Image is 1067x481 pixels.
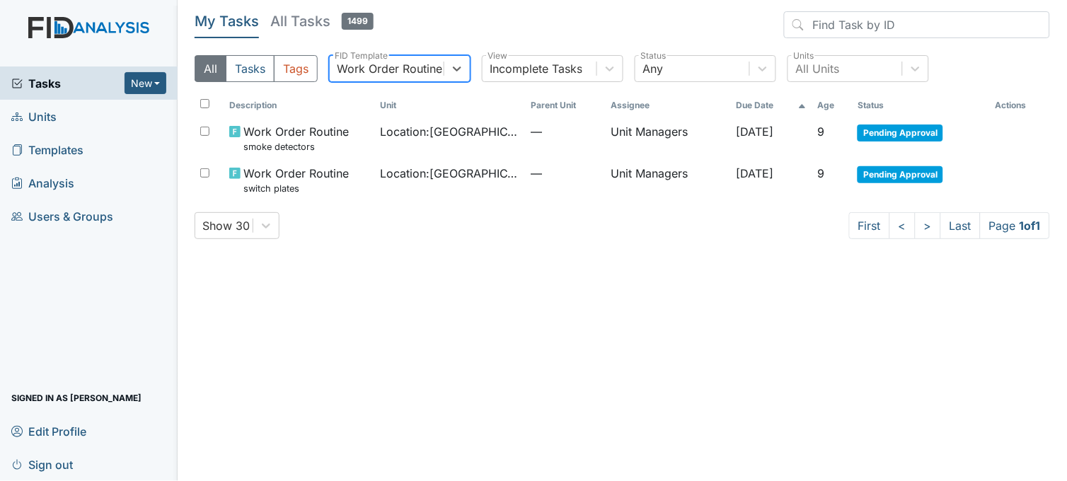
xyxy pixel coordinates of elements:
td: Unit Managers [606,117,731,159]
div: Show 30 [202,217,250,234]
span: 9 [818,124,825,139]
span: Location : [GEOGRAPHIC_DATA] [380,123,519,140]
th: Toggle SortBy [852,93,989,117]
span: Users & Groups [11,205,113,227]
th: Assignee [606,93,731,117]
h5: My Tasks [195,11,259,31]
small: smoke detectors [243,140,349,153]
span: — [531,123,599,140]
span: [DATE] [737,166,774,180]
a: < [889,212,916,239]
span: 9 [818,166,825,180]
th: Toggle SortBy [525,93,605,117]
div: All Units [795,60,839,77]
input: Find Task by ID [784,11,1050,38]
th: Actions [990,93,1050,117]
th: Toggle SortBy [812,93,853,117]
span: Analysis [11,172,74,194]
div: Work Order Routine [337,60,442,77]
div: Any [642,60,663,77]
button: All [195,55,226,82]
span: Pending Approval [858,166,943,183]
span: Page [980,212,1050,239]
div: Incomplete Tasks [490,60,582,77]
small: switch plates [243,182,349,195]
span: Sign out [11,453,73,475]
th: Toggle SortBy [731,93,812,117]
span: Templates [11,139,83,161]
nav: task-pagination [849,212,1050,239]
td: Unit Managers [606,159,731,201]
h5: All Tasks [270,11,374,31]
span: Work Order Routine switch plates [243,165,349,195]
strong: 1 of 1 [1020,219,1041,233]
a: Last [940,212,981,239]
span: Work Order Routine smoke detectors [243,123,349,153]
button: Tags [274,55,318,82]
span: — [531,165,599,182]
input: Toggle All Rows Selected [200,99,209,108]
span: Location : [GEOGRAPHIC_DATA] [380,165,519,182]
span: 1499 [342,13,374,30]
th: Toggle SortBy [224,93,374,117]
span: Pending Approval [858,124,943,141]
a: First [849,212,890,239]
span: Edit Profile [11,420,86,442]
button: New [125,72,167,94]
th: Toggle SortBy [374,93,525,117]
a: > [915,212,941,239]
span: [DATE] [737,124,774,139]
div: Type filter [195,55,318,82]
span: Signed in as [PERSON_NAME] [11,387,142,409]
a: Tasks [11,75,125,92]
button: Tasks [226,55,275,82]
span: Units [11,105,57,127]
